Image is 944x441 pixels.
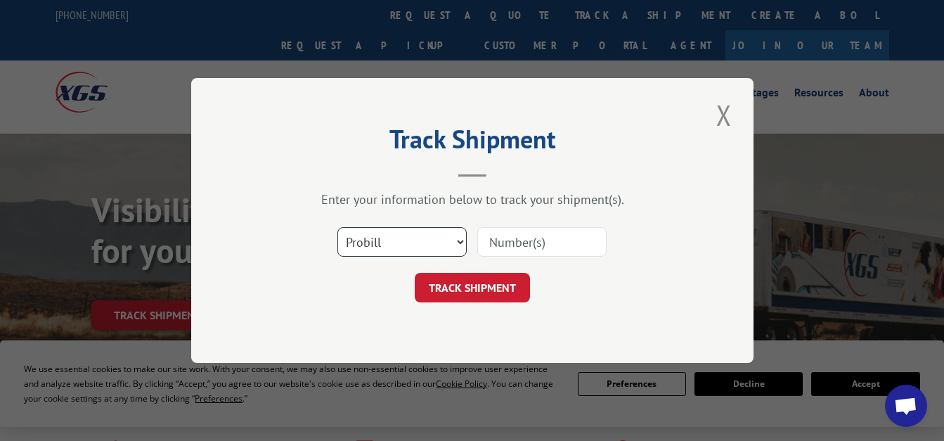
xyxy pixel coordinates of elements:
div: Enter your information below to track your shipment(s). [261,191,683,207]
a: Open chat [885,385,927,427]
button: TRACK SHIPMENT [415,273,530,302]
h2: Track Shipment [261,129,683,156]
input: Number(s) [477,227,607,257]
button: Close modal [712,96,736,134]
